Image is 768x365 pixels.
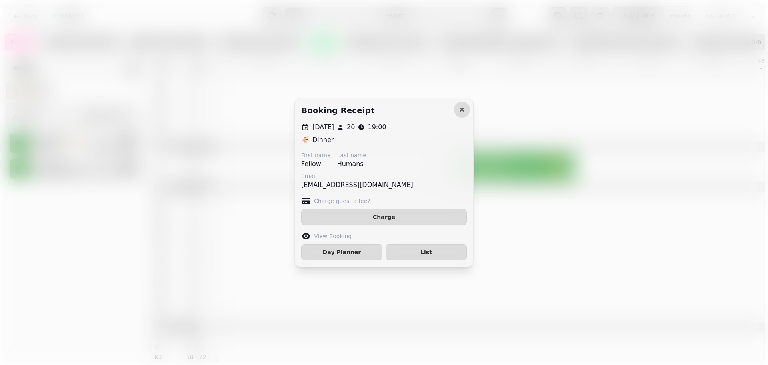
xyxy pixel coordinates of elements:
p: Humans [337,159,366,169]
h2: Booking receipt [301,105,375,116]
span: Charge [308,214,460,220]
p: Dinner [312,135,334,145]
button: Day Planner [301,244,382,260]
p: 20 [347,122,355,132]
span: List [392,249,460,255]
p: [DATE] [312,122,334,132]
button: Charge [301,209,467,225]
label: Charge guest a fee? [314,197,370,205]
p: 🍜 [301,135,309,145]
button: List [386,244,467,260]
label: First name [301,151,331,159]
label: Last name [337,151,366,159]
label: View Booking [314,232,352,240]
p: [EMAIL_ADDRESS][DOMAIN_NAME] [301,180,413,190]
p: 19:00 [368,122,386,132]
label: Email [301,172,413,180]
span: Day Planner [308,249,376,255]
p: Fellow [301,159,331,169]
